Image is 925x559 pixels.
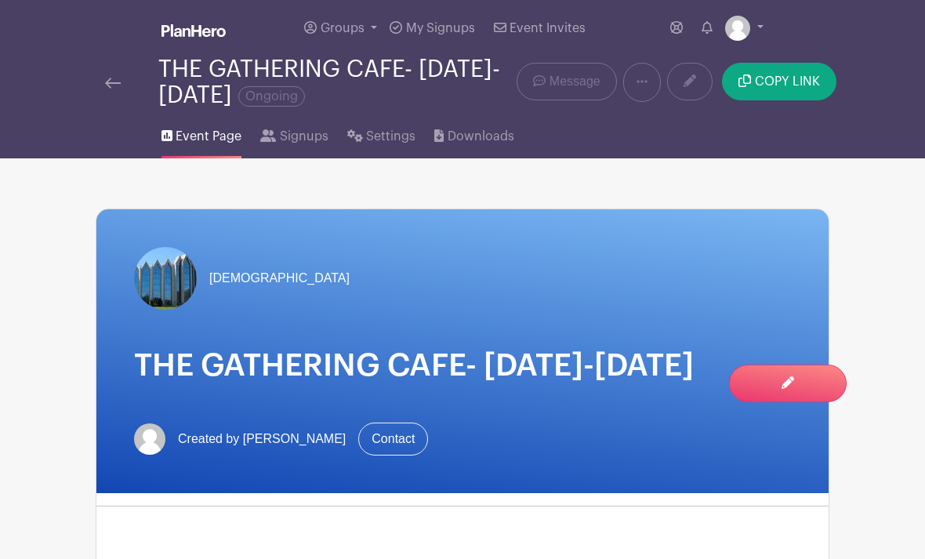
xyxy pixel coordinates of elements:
[448,127,514,146] span: Downloads
[238,86,305,107] span: Ongoing
[158,56,502,108] div: THE GATHERING CAFE- [DATE]-[DATE]
[260,108,328,158] a: Signups
[722,63,836,100] button: COPY LINK
[161,24,226,37] img: logo_white-6c42ec7e38ccf1d336a20a19083b03d10ae64f83f12c07503d8b9e83406b4c7d.svg
[134,347,791,385] h1: THE GATHERING CAFE- [DATE]-[DATE]
[161,108,241,158] a: Event Page
[755,75,820,88] span: COPY LINK
[209,269,350,288] span: [DEMOGRAPHIC_DATA]
[105,78,121,89] img: back-arrow-29a5d9b10d5bd6ae65dc969a981735edf675c4d7a1fe02e03b50dbd4ba3cdb55.svg
[366,127,415,146] span: Settings
[510,22,586,34] span: Event Invites
[134,423,165,455] img: default-ce2991bfa6775e67f084385cd625a349d9dcbb7a52a09fb2fda1e96e2d18dcdb.png
[358,423,428,456] a: Contact
[725,16,750,41] img: default-ce2991bfa6775e67f084385cd625a349d9dcbb7a52a09fb2fda1e96e2d18dcdb.png
[134,247,197,310] img: TheGathering.jpeg
[347,108,415,158] a: Settings
[550,72,600,91] span: Message
[280,127,328,146] span: Signups
[178,430,346,448] span: Created by [PERSON_NAME]
[176,127,241,146] span: Event Page
[434,108,513,158] a: Downloads
[321,22,365,34] span: Groups
[517,63,616,100] a: Message
[406,22,475,34] span: My Signups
